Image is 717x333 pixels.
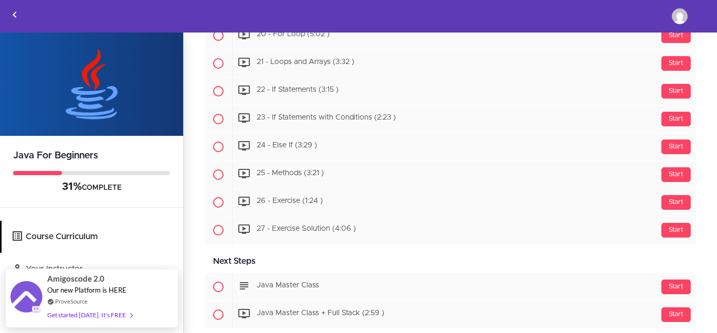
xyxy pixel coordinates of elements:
[661,167,691,182] div: Start
[661,307,691,322] div: Start
[661,84,691,99] div: Start
[257,114,396,122] span: 23 - If Statements with Conditions (2:23 )
[661,280,691,294] div: Start
[2,253,183,285] a: Your Instructor
[205,189,696,216] a: Start 26 - Exercise (1:24 )
[257,142,317,149] span: 24 - Else If (3:29 )
[205,250,696,273] div: Next Steps
[205,301,696,328] a: Start Java Master Class + Full Stack (2:59 )
[205,133,696,160] a: Start 24 - Else If (3:29 )
[661,195,691,210] div: Start
[257,198,323,205] span: 26 - Exercise (1:24 )
[257,225,356,233] span: 27 - Exercise Solution (4:06 )
[62,181,82,192] span: 31%
[2,221,183,253] a: Course Curriculum
[661,139,691,154] div: Start
[257,87,339,94] span: 22 - If Statements (3:15 )
[205,22,696,49] a: Start 20 - For Loop (5:02 )
[661,223,691,238] div: Start
[672,8,688,24] img: abdulrasheedridwan0@gmail.com
[257,170,324,177] span: 25 - Methods (3:21 )
[257,59,354,66] span: 21 - Loops and Arrays (3:32 )
[257,31,330,38] span: 20 - For Loop (5:02 )
[205,50,696,77] a: Start 21 - Loops and Arrays (3:32 )
[47,286,126,294] span: Our new Platform is HERE
[205,217,696,244] a: Start 27 - Exercise Solution (4:06 )
[205,78,696,105] a: Start 22 - If Statements (3:15 )
[257,282,319,289] span: Java Master Class
[257,310,384,317] span: Java Master Class + Full Stack (2:59 )
[205,161,696,188] a: Start 25 - Methods (3:21 )
[47,273,104,285] span: Amigoscode 2.0
[55,297,88,306] a: ProveSource
[13,180,170,194] div: COMPLETE
[10,281,42,315] img: provesource social proof notification image
[661,56,691,71] div: Start
[205,105,696,133] a: Start 23 - If Statements with Conditions (2:23 )
[1,1,29,32] a: Back to courses
[47,309,132,321] div: Get started [DATE]. It's FREE
[661,112,691,126] div: Start
[8,8,21,21] svg: Back to courses
[661,28,691,43] div: Start
[205,273,696,300] a: Start Java Master Class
